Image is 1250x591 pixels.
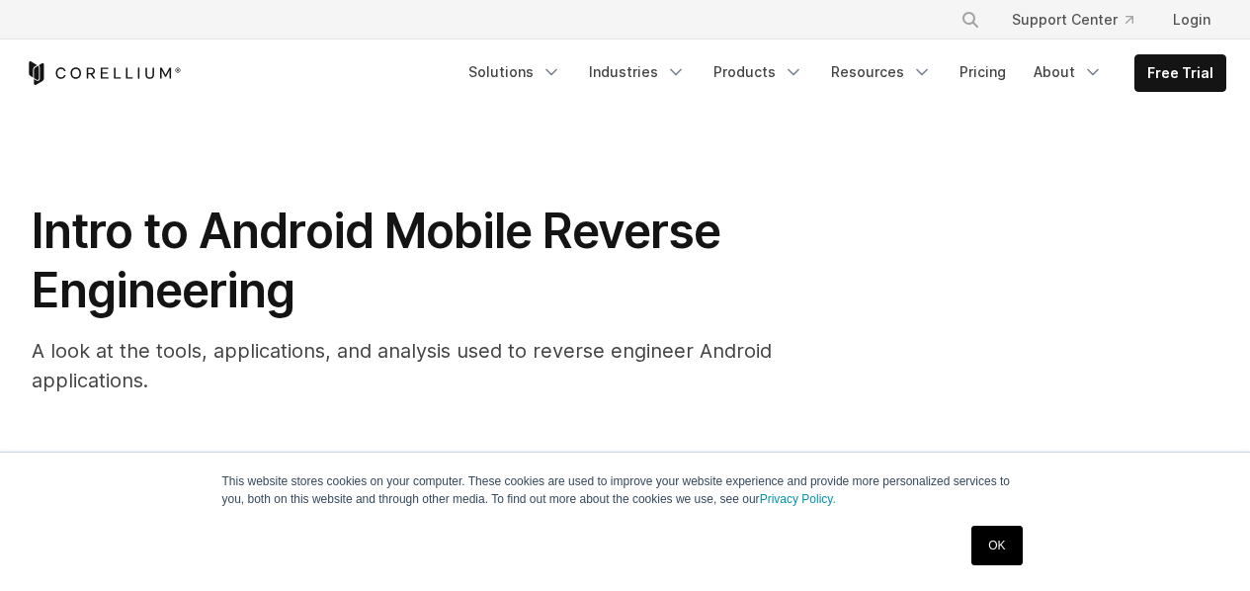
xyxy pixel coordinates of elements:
[577,54,698,90] a: Industries
[1157,2,1226,38] a: Login
[25,61,182,85] a: Corellium Home
[1022,54,1115,90] a: About
[937,2,1226,38] div: Navigation Menu
[222,472,1029,508] p: This website stores cookies on your computer. These cookies are used to improve your website expe...
[32,339,772,392] span: A look at the tools, applications, and analysis used to reverse engineer Android applications.
[971,526,1022,565] a: OK
[32,202,720,319] span: Intro to Android Mobile Reverse Engineering
[819,54,944,90] a: Resources
[457,54,1226,92] div: Navigation Menu
[1135,55,1225,91] a: Free Trial
[953,2,988,38] button: Search
[702,54,815,90] a: Products
[996,2,1149,38] a: Support Center
[760,492,836,506] a: Privacy Policy.
[948,54,1018,90] a: Pricing
[457,54,573,90] a: Solutions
